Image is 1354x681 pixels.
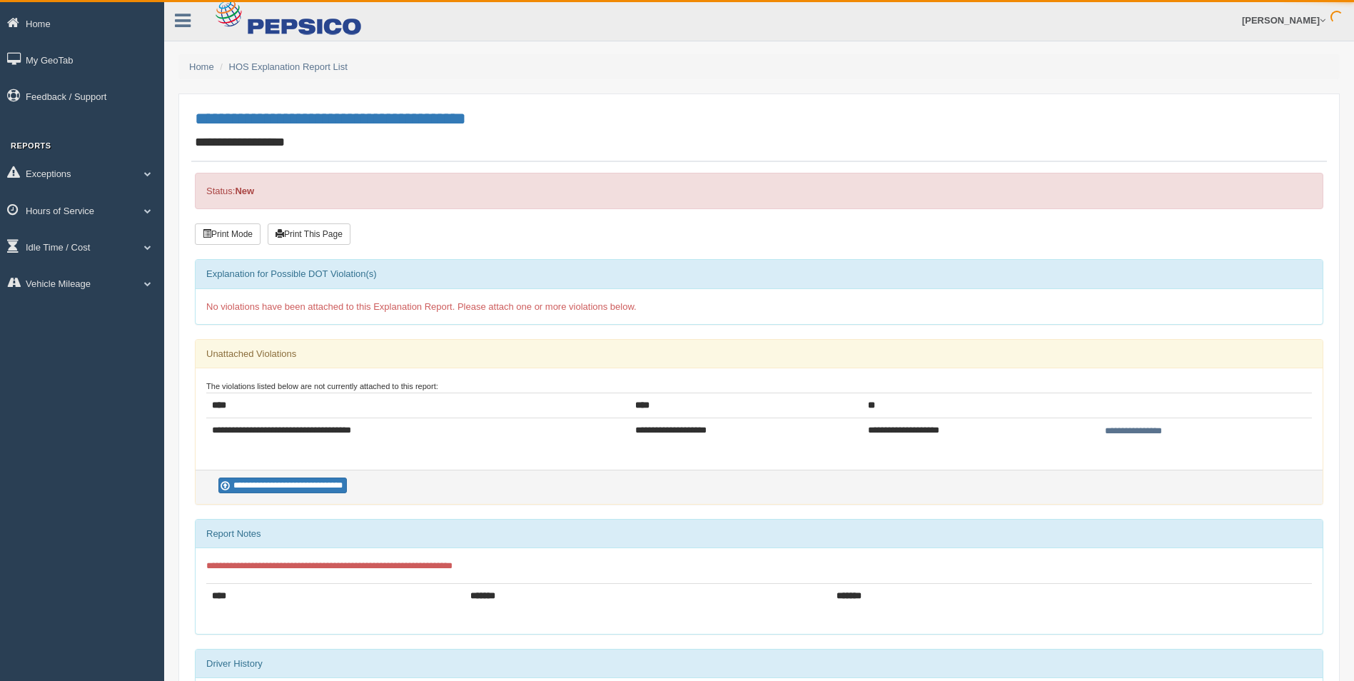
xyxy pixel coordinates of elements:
div: Explanation for Possible DOT Violation(s) [196,260,1323,288]
button: Print This Page [268,223,350,245]
div: Driver History [196,650,1323,678]
small: The violations listed below are not currently attached to this report: [206,382,438,390]
strong: New [235,186,254,196]
div: Unattached Violations [196,340,1323,368]
a: HOS Explanation Report List [229,61,348,72]
div: Report Notes [196,520,1323,548]
button: Print Mode [195,223,261,245]
a: Home [189,61,214,72]
div: Status: [195,173,1323,209]
span: No violations have been attached to this Explanation Report. Please attach one or more violations... [206,301,637,312]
